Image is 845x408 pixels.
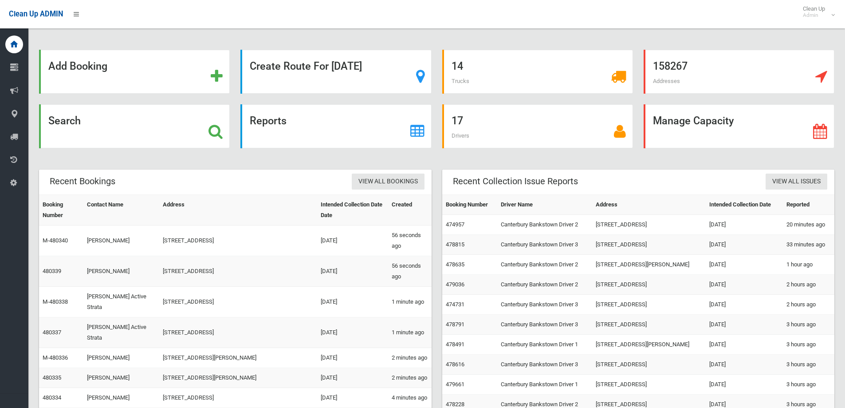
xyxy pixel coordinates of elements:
span: Trucks [452,78,469,84]
td: [DATE] [317,226,388,256]
a: 479661 [446,381,464,388]
strong: Search [48,115,81,127]
a: 478791 [446,321,464,328]
a: View All Bookings [352,174,424,190]
td: 3 hours ago [783,355,834,375]
th: Intended Collection Date [706,195,783,215]
a: 480339 [43,268,61,274]
strong: 17 [452,115,463,127]
td: [PERSON_NAME] [83,388,159,408]
a: View All Issues [766,174,827,190]
th: Driver Name [497,195,592,215]
td: Canterbury Bankstown Driver 3 [497,235,592,255]
a: Search [39,104,230,148]
td: 56 seconds ago [388,226,431,256]
td: [STREET_ADDRESS] [159,317,317,348]
td: [STREET_ADDRESS] [159,287,317,317]
strong: 158267 [653,60,688,72]
td: [STREET_ADDRESS] [159,226,317,256]
td: 4 minutes ago [388,388,431,408]
strong: Reports [250,115,287,127]
td: [DATE] [317,388,388,408]
a: 14 Trucks [442,50,633,94]
a: M-480336 [43,354,68,361]
a: 478635 [446,261,464,268]
a: Add Booking [39,50,230,94]
strong: Create Route For [DATE] [250,60,362,72]
td: Canterbury Bankstown Driver 3 [497,315,592,335]
td: [DATE] [317,368,388,388]
td: 2 minutes ago [388,348,431,368]
small: Admin [803,12,825,19]
th: Booking Number [39,195,83,226]
th: Contact Name [83,195,159,226]
td: [STREET_ADDRESS] [592,275,705,295]
td: [STREET_ADDRESS] [592,295,705,315]
td: 3 hours ago [783,335,834,355]
td: [PERSON_NAME] Active Strata [83,317,159,348]
a: 158267 Addresses [644,50,834,94]
td: [DATE] [317,256,388,287]
td: [STREET_ADDRESS][PERSON_NAME] [592,335,705,355]
strong: Add Booking [48,60,107,72]
td: 2 hours ago [783,295,834,315]
td: [DATE] [317,287,388,317]
td: Canterbury Bankstown Driver 1 [497,335,592,355]
td: [STREET_ADDRESS][PERSON_NAME] [159,348,317,368]
td: [STREET_ADDRESS][PERSON_NAME] [592,255,705,275]
a: 478616 [446,361,464,368]
td: [DATE] [317,317,388,348]
td: [DATE] [706,215,783,235]
strong: 14 [452,60,463,72]
td: 1 minute ago [388,317,431,348]
td: [DATE] [706,315,783,335]
td: [DATE] [706,355,783,375]
td: 33 minutes ago [783,235,834,255]
a: 474731 [446,301,464,308]
th: Created [388,195,431,226]
a: M-480338 [43,298,68,305]
td: [PERSON_NAME] Active Strata [83,287,159,317]
a: 480335 [43,374,61,381]
td: Canterbury Bankstown Driver 2 [497,255,592,275]
td: [STREET_ADDRESS] [592,355,705,375]
td: [PERSON_NAME] [83,226,159,256]
th: Reported [783,195,834,215]
header: Recent Collection Issue Reports [442,173,589,190]
td: [PERSON_NAME] [83,348,159,368]
td: Canterbury Bankstown Driver 2 [497,215,592,235]
td: Canterbury Bankstown Driver 3 [497,355,592,375]
a: 478815 [446,241,464,248]
th: Intended Collection Date Date [317,195,388,226]
td: [STREET_ADDRESS] [159,388,317,408]
header: Recent Bookings [39,173,126,190]
td: 2 hours ago [783,275,834,295]
td: [PERSON_NAME] [83,368,159,388]
th: Address [592,195,705,215]
a: 480334 [43,394,61,401]
td: 20 minutes ago [783,215,834,235]
a: 480337 [43,329,61,336]
td: 56 seconds ago [388,256,431,287]
td: [STREET_ADDRESS] [159,256,317,287]
a: 478491 [446,341,464,348]
td: [DATE] [706,295,783,315]
td: 1 minute ago [388,287,431,317]
a: 474957 [446,221,464,228]
a: 479036 [446,281,464,288]
td: Canterbury Bankstown Driver 2 [497,275,592,295]
td: [DATE] [706,275,783,295]
a: 478228 [446,401,464,408]
span: Drivers [452,132,469,139]
td: [STREET_ADDRESS] [592,235,705,255]
a: 17 Drivers [442,104,633,148]
strong: Manage Capacity [653,115,734,127]
td: Canterbury Bankstown Driver 3 [497,295,592,315]
td: 3 hours ago [783,375,834,395]
td: [DATE] [706,375,783,395]
th: Booking Number [442,195,498,215]
a: Manage Capacity [644,104,834,148]
td: [DATE] [706,335,783,355]
td: [STREET_ADDRESS] [592,315,705,335]
td: 1 hour ago [783,255,834,275]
